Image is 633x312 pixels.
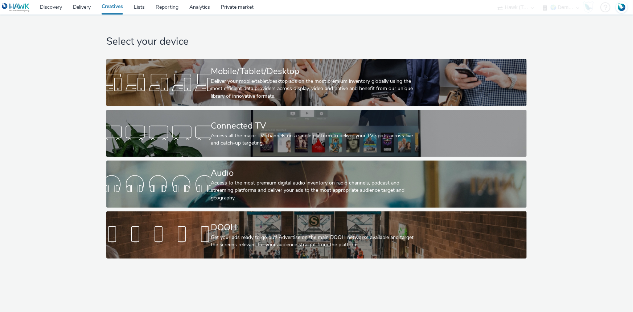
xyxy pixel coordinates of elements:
div: Deliver your mobile/tablet/desktop ads on the most premium inventory globally using the most effi... [211,78,419,100]
a: Mobile/Tablet/DesktopDeliver your mobile/tablet/desktop ads on the most premium inventory globall... [106,59,527,106]
img: undefined Logo [2,3,30,12]
a: AudioAccess to the most premium digital audio inventory on radio channels, podcast and streaming ... [106,161,527,208]
img: Account FR [616,2,627,13]
div: Access all the major TV channels on a single platform to deliver your TV spots across live and ca... [211,132,419,147]
div: Audio [211,167,419,179]
div: Access to the most premium digital audio inventory on radio channels, podcast and streaming platf... [211,179,419,202]
img: Hawk Academy [583,1,594,13]
a: DOOHGet your ads ready to go out! Advertise on the main DOOH networks available and target the sc... [106,211,527,259]
div: Mobile/Tablet/Desktop [211,65,419,78]
a: Hawk Academy [583,1,597,13]
h1: Select your device [106,35,527,49]
a: Connected TVAccess all the major TV channels on a single platform to deliver your TV spots across... [106,110,527,157]
div: DOOH [211,221,419,234]
div: Get your ads ready to go out! Advertise on the main DOOH networks available and target the screen... [211,234,419,249]
div: Connected TV [211,119,419,132]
